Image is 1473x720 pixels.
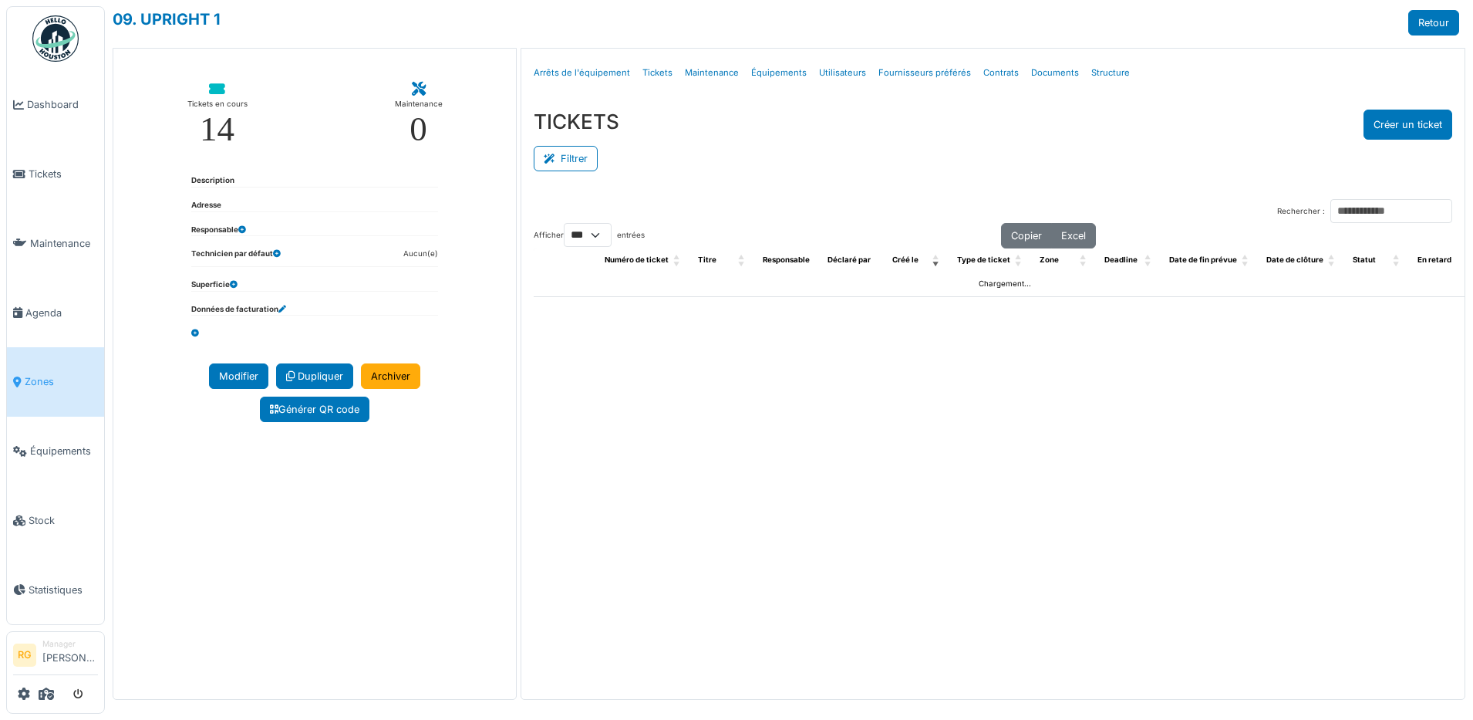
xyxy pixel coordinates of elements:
[763,255,810,264] span: Responsable
[383,70,455,159] a: Maintenance 0
[1051,223,1096,248] button: Excel
[1001,223,1052,248] button: Copier
[403,248,438,260] dd: Aucun(e)
[25,306,98,320] span: Agenda
[1080,248,1089,272] span: Zone: Activate to sort
[1353,255,1376,264] span: Statut
[175,70,260,159] a: Tickets en cours 14
[29,583,98,597] span: Statistiques
[32,15,79,62] img: Badge_color-CXgf-gQk.svg
[13,638,98,675] a: RG Manager[PERSON_NAME]
[7,347,104,417] a: Zones
[828,255,871,264] span: Déclaré par
[13,644,36,667] li: RG
[1417,255,1451,264] span: En retard
[1085,55,1136,91] a: Structure
[673,248,683,272] span: Numéro de ticket: Activate to sort
[7,486,104,556] a: Stock
[528,55,636,91] a: Arrêts de l'équipement
[534,110,619,134] h3: TICKETS
[957,255,1010,264] span: Type de ticket
[564,223,612,247] select: Afficherentrées
[30,236,98,251] span: Maintenance
[187,96,248,112] div: Tickets en cours
[7,417,104,486] a: Équipements
[872,55,977,91] a: Fournisseurs préférés
[932,248,942,272] span: Créé le: Activate to remove sorting
[29,513,98,528] span: Stock
[605,255,669,264] span: Numéro de ticket
[276,363,353,389] a: Dupliquer
[395,96,443,112] div: Maintenance
[361,363,420,389] a: Archiver
[1104,255,1138,264] span: Deadline
[698,255,716,264] span: Titre
[7,209,104,279] a: Maintenance
[679,55,745,91] a: Maintenance
[977,55,1025,91] a: Contrats
[1061,230,1086,242] span: Excel
[1266,255,1323,264] span: Date de clôture
[200,112,234,147] div: 14
[191,279,238,291] dt: Superficie
[29,167,98,181] span: Tickets
[1408,10,1459,35] a: Retour
[209,363,268,389] a: Modifier
[813,55,872,91] a: Utilisateurs
[1025,55,1085,91] a: Documents
[191,200,221,211] dt: Adresse
[534,146,598,171] button: Filtrer
[191,225,246,236] dt: Responsable
[1144,248,1154,272] span: Deadline: Activate to sort
[738,248,747,272] span: Titre: Activate to sort
[30,444,98,458] span: Équipements
[191,248,281,266] dt: Technicien par défaut
[113,10,221,29] a: 09. UPRIGHT 1
[27,97,98,112] span: Dashboard
[7,70,104,140] a: Dashboard
[1363,110,1452,140] button: Créer un ticket
[892,255,919,264] span: Créé le
[1328,248,1337,272] span: Date de clôture: Activate to sort
[260,397,369,422] a: Générer QR code
[1169,255,1237,264] span: Date de fin prévue
[745,55,813,91] a: Équipements
[534,223,645,247] label: Afficher entrées
[1040,255,1059,264] span: Zone
[636,55,679,91] a: Tickets
[1242,248,1251,272] span: Date de fin prévue: Activate to sort
[1277,206,1325,218] label: Rechercher :
[1011,230,1042,242] span: Copier
[42,638,98,650] div: Manager
[25,374,98,389] span: Zones
[7,555,104,624] a: Statistiques
[7,278,104,347] a: Agenda
[191,175,234,187] dt: Description
[42,638,98,671] li: [PERSON_NAME]
[410,112,427,147] div: 0
[1393,248,1402,272] span: Statut: Activate to sort
[7,140,104,209] a: Tickets
[191,304,286,316] dt: Données de facturation
[1015,248,1024,272] span: Type de ticket: Activate to sort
